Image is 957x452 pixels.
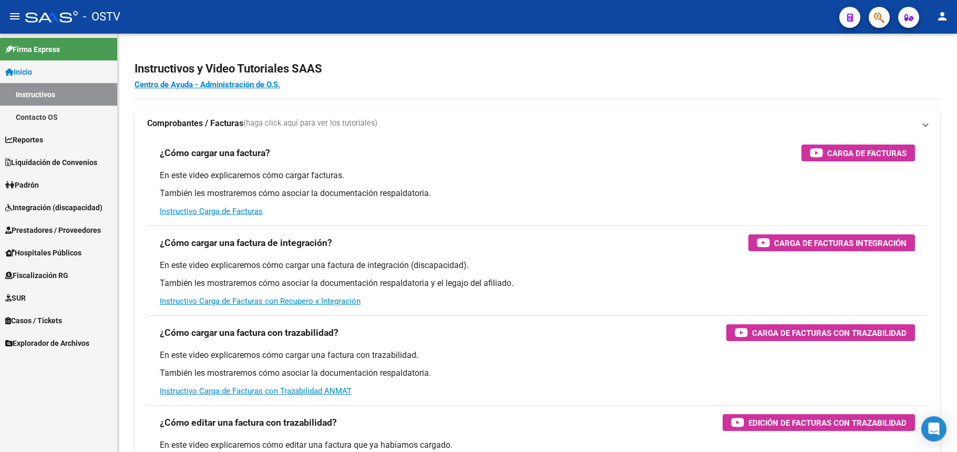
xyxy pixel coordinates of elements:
[160,325,338,340] h3: ¿Cómo cargar una factura con trazabilidad?
[5,44,60,55] span: Firma Express
[5,66,32,78] span: Inicio
[5,337,89,349] span: Explorador de Archivos
[723,414,915,431] button: Edición de Facturas con Trazabilidad
[243,118,377,129] span: (haga click aquí para ver los tutoriales)
[160,278,915,289] p: También les mostraremos cómo asociar la documentación respaldatoria y el legajo del afiliado.
[827,147,907,160] span: Carga de Facturas
[160,296,361,306] a: Instructivo Carga de Facturas con Recupero x Integración
[921,416,946,441] div: Open Intercom Messenger
[936,10,949,23] mat-icon: person
[160,188,915,199] p: También les mostraremos cómo asociar la documentación respaldatoria.
[801,145,915,161] button: Carga de Facturas
[135,59,940,79] h2: Instructivos y Video Tutoriales SAAS
[160,350,915,361] p: En este video explicaremos cómo cargar una factura con trazabilidad.
[160,235,332,250] h3: ¿Cómo cargar una factura de integración?
[5,315,62,326] span: Casos / Tickets
[5,202,102,213] span: Integración (discapacidad)
[5,247,81,259] span: Hospitales Públicos
[752,326,907,340] span: Carga de Facturas con Trazabilidad
[83,5,120,28] span: - OSTV
[160,207,263,216] a: Instructivo Carga de Facturas
[5,270,68,281] span: Fiscalización RG
[160,146,270,160] h3: ¿Cómo cargar una factura?
[160,260,915,271] p: En este video explicaremos cómo cargar una factura de integración (discapacidad).
[160,170,915,181] p: En este video explicaremos cómo cargar facturas.
[147,118,243,129] strong: Comprobantes / Facturas
[5,292,26,304] span: SUR
[726,324,915,341] button: Carga de Facturas con Trazabilidad
[748,416,907,429] span: Edición de Facturas con Trazabilidad
[774,237,907,250] span: Carga de Facturas Integración
[5,224,101,236] span: Prestadores / Proveedores
[5,134,43,146] span: Reportes
[160,415,337,430] h3: ¿Cómo editar una factura con trazabilidad?
[160,386,352,396] a: Instructivo Carga de Facturas con Trazabilidad ANMAT
[160,367,915,379] p: También les mostraremos cómo asociar la documentación respaldatoria.
[8,10,21,23] mat-icon: menu
[748,234,915,251] button: Carga de Facturas Integración
[135,111,940,136] mat-expansion-panel-header: Comprobantes / Facturas(haga click aquí para ver los tutoriales)
[160,439,915,451] p: En este video explicaremos cómo editar una factura que ya habíamos cargado.
[5,179,39,191] span: Padrón
[5,157,97,168] span: Liquidación de Convenios
[135,80,280,89] a: Centro de Ayuda - Administración de O.S.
